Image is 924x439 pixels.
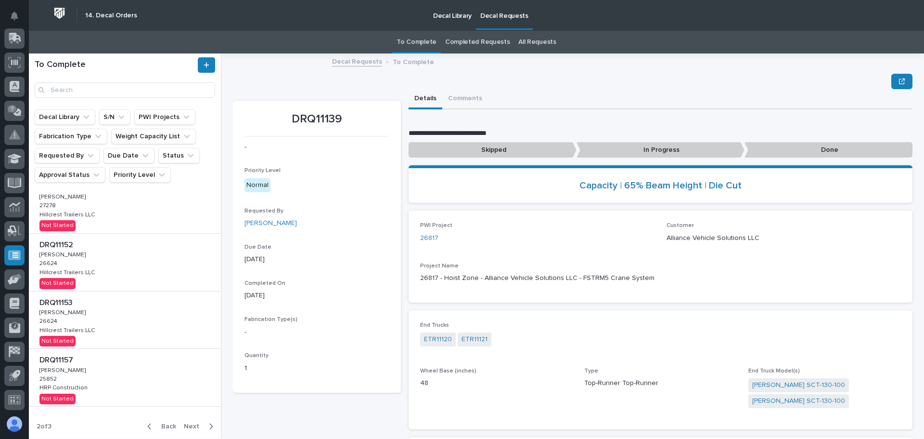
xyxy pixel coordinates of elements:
[244,353,269,359] span: Quantity
[420,263,459,269] span: Project Name
[39,258,59,267] p: 26624
[442,89,488,109] button: Comments
[35,129,107,144] button: Fabrication Type
[29,415,59,439] p: 2 of 3
[244,254,389,265] p: [DATE]
[244,142,389,152] p: -
[244,168,281,173] span: Priority Level
[244,178,270,192] div: Normal
[462,334,488,345] a: ETR11121
[409,142,577,158] p: Skipped
[39,307,88,316] p: [PERSON_NAME]
[35,148,100,163] button: Requested By
[29,234,221,292] a: DRQ11152DRQ11152 [PERSON_NAME][PERSON_NAME] 2662426624 Hillcrest Trailers LLCHillcrest Trailers L...
[409,89,442,109] button: Details
[579,180,742,191] a: Capacity | 65% Beam Height | Die Cut
[584,368,598,374] span: Type
[4,414,25,434] button: users-avatar
[424,334,452,345] a: ETR11120
[39,374,59,383] p: 25852
[244,291,389,301] p: [DATE]
[39,394,76,404] div: Not Started
[35,82,215,98] input: Search
[244,208,283,214] span: Requested By
[393,56,434,67] p: To Complete
[622,378,658,388] span: Top-Runner
[39,239,75,250] p: DRQ11152
[155,422,176,431] span: Back
[244,317,297,322] span: Fabrication Type(s)
[752,380,845,390] a: [PERSON_NAME] SCT-130-100
[29,292,221,349] a: DRQ11153DRQ11153 [PERSON_NAME][PERSON_NAME] 2662426624 Hillcrest Trailers LLCHillcrest Trailers L...
[39,354,75,365] p: DRQ11157
[180,422,221,431] button: Next
[420,378,573,388] p: 48
[103,148,154,163] button: Due Date
[397,31,436,53] a: To Complete
[744,142,912,158] p: Done
[85,12,137,20] h2: 14. Decal Orders
[140,422,180,431] button: Back
[244,112,389,126] p: DRQ11139
[39,220,76,231] div: Not Started
[244,218,297,228] a: [PERSON_NAME]
[39,250,88,258] p: [PERSON_NAME]
[35,167,105,183] button: Approval Status
[39,210,97,218] p: Hillcrest Trailers LLC
[244,244,271,250] span: Due Date
[35,109,95,125] button: Decal Library
[244,327,389,337] p: -
[29,349,221,407] a: DRQ11157DRQ11157 [PERSON_NAME][PERSON_NAME] 2585225852 HRP ConstructionHRP Construction Not Started
[109,167,171,183] button: Priority Level
[39,200,58,209] p: 27278
[39,296,75,307] p: DRQ11153
[39,192,88,200] p: [PERSON_NAME]
[420,233,438,243] a: 26817
[111,129,196,144] button: Weight Capacity List
[667,223,694,228] span: Customer
[12,12,25,27] div: Notifications
[134,109,195,125] button: PWI Projects
[667,233,901,243] p: Alliance Vehicle Solutions LLC
[158,148,200,163] button: Status
[752,396,845,406] a: [PERSON_NAME] SCT-130-100
[244,280,285,286] span: Completed On
[184,422,205,431] span: Next
[420,368,476,374] span: Wheel Base (inches)
[39,383,90,391] p: HRP Construction
[748,368,800,374] span: End Truck Model(s)
[445,31,510,53] a: Completed Requests
[51,4,68,22] img: Workspace Logo
[99,109,130,125] button: S/N
[420,273,901,283] p: 26817 - Hoist Zone - Alliance Vehicle Solutions LLC - FSTRM5 Crane System
[4,6,25,26] button: Notifications
[29,176,221,234] a: DRQ11168DRQ11168 [PERSON_NAME][PERSON_NAME] 2727827278 Hillcrest Trailers LLCHillcrest Trailers L...
[577,142,744,158] p: In Progress
[39,278,76,289] div: Not Started
[244,363,389,373] p: 1
[420,223,452,228] span: PWI Project
[39,365,88,374] p: [PERSON_NAME]
[39,316,59,325] p: 26624
[584,378,620,388] span: Top-Runner
[420,322,449,328] span: End Trucks
[518,31,556,53] a: All Requests
[35,60,196,70] h1: To Complete
[39,336,76,346] div: Not Started
[39,325,97,334] p: Hillcrest Trailers LLC
[332,55,382,67] a: Decal Requests
[39,267,97,276] p: Hillcrest Trailers LLC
